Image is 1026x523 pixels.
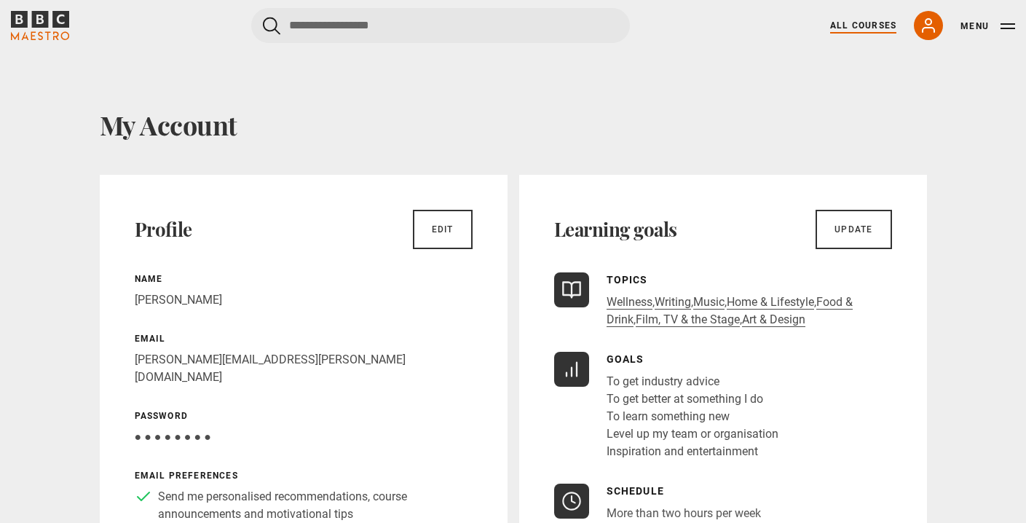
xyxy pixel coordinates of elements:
p: Password [135,409,473,422]
a: Music [693,295,725,310]
a: Film, TV & the Stage [636,312,740,327]
p: Email preferences [135,469,473,482]
input: Search [251,8,630,43]
p: Email [135,332,473,345]
a: Edit [413,210,473,249]
li: To learn something new [607,408,778,425]
a: Update [816,210,891,249]
p: More than two hours per week [607,505,761,522]
p: [PERSON_NAME][EMAIL_ADDRESS][PERSON_NAME][DOMAIN_NAME] [135,351,473,386]
li: To get better at something I do [607,390,778,408]
a: Writing [655,295,691,310]
p: Send me personalised recommendations, course announcements and motivational tips [158,488,473,523]
span: ● ● ● ● ● ● ● ● [135,430,211,444]
p: Schedule [607,484,761,499]
p: Name [135,272,473,286]
a: Wellness [607,295,652,310]
button: Toggle navigation [960,19,1015,34]
p: Goals [607,352,778,367]
p: Topics [607,272,892,288]
a: All Courses [830,19,896,32]
a: Home & Lifestyle [727,295,814,310]
h2: Learning goals [554,218,677,241]
button: Submit the search query [263,17,280,35]
li: Inspiration and entertainment [607,443,778,460]
p: , , , , , , [607,294,892,329]
li: Level up my team or organisation [607,425,778,443]
li: To get industry advice [607,373,778,390]
svg: BBC Maestro [11,11,69,40]
a: Art & Design [742,312,805,327]
h2: Profile [135,218,192,241]
h1: My Account [100,109,927,140]
p: [PERSON_NAME] [135,291,473,309]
